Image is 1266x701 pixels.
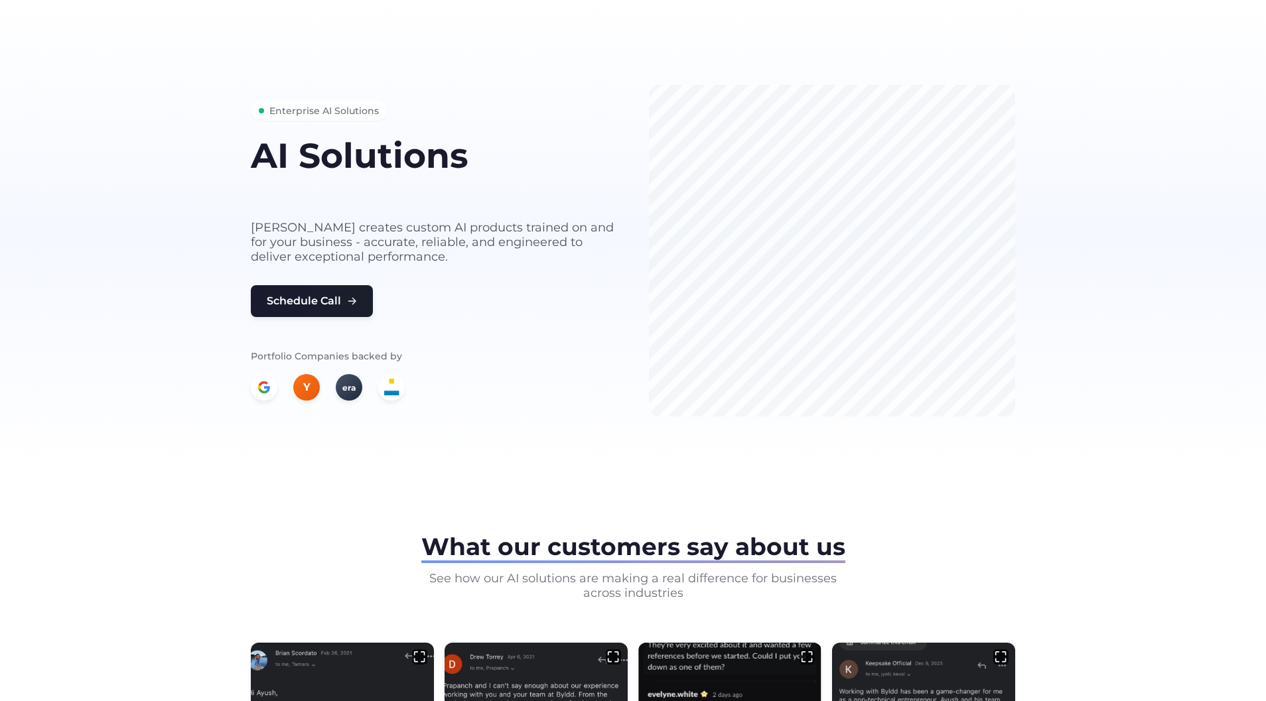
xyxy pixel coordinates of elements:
p: [PERSON_NAME] creates custom AI products trained on and for your business - accurate, reliable, a... [251,220,617,264]
img: expand [606,649,621,665]
p: Portfolio Companies backed by [251,349,617,363]
h2: built for your business needs [251,180,617,204]
button: Schedule Call [251,285,373,317]
div: Y [293,374,320,401]
h1: AI Solutions [251,137,617,174]
img: expand [412,649,427,665]
span: What our customers say about us [421,532,845,561]
img: expand [993,649,1009,665]
p: See how our AI solutions are making a real difference for businesses across industries [421,571,845,600]
img: expand [800,649,815,665]
div: era [336,374,362,401]
span: Enterprise AI Solutions [269,103,379,118]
